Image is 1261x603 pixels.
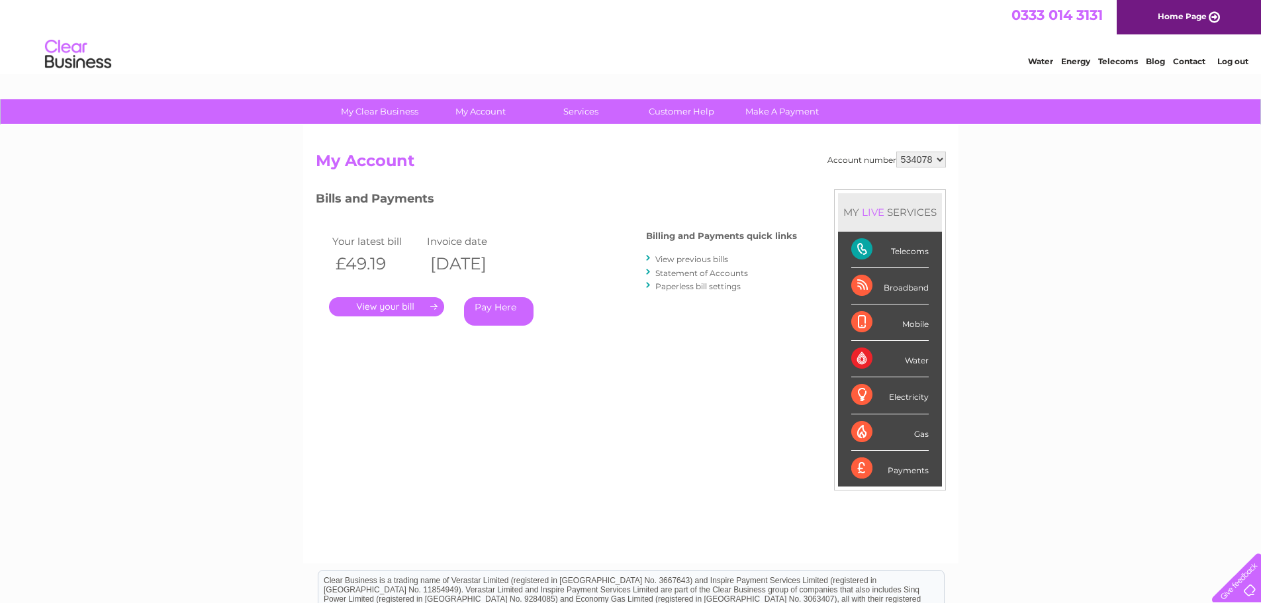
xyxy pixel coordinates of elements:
[646,231,797,241] h4: Billing and Payments quick links
[426,99,535,124] a: My Account
[1217,56,1248,66] a: Log out
[851,451,929,487] div: Payments
[655,281,741,291] a: Paperless bill settings
[329,250,424,277] th: £49.19
[1011,7,1103,23] a: 0333 014 3131
[851,232,929,268] div: Telecoms
[655,254,728,264] a: View previous bills
[851,268,929,304] div: Broadband
[851,377,929,414] div: Electricity
[318,7,944,64] div: Clear Business is a trading name of Verastar Limited (registered in [GEOGRAPHIC_DATA] No. 3667643...
[655,268,748,278] a: Statement of Accounts
[44,34,112,75] img: logo.png
[329,232,424,250] td: Your latest bill
[325,99,434,124] a: My Clear Business
[316,189,797,212] h3: Bills and Payments
[627,99,736,124] a: Customer Help
[851,304,929,341] div: Mobile
[1173,56,1205,66] a: Contact
[851,341,929,377] div: Water
[1028,56,1053,66] a: Water
[1061,56,1090,66] a: Energy
[838,193,942,231] div: MY SERVICES
[859,206,887,218] div: LIVE
[526,99,635,124] a: Services
[727,99,837,124] a: Make A Payment
[424,250,519,277] th: [DATE]
[1098,56,1138,66] a: Telecoms
[1146,56,1165,66] a: Blog
[827,152,946,167] div: Account number
[424,232,519,250] td: Invoice date
[851,414,929,451] div: Gas
[329,297,444,316] a: .
[316,152,946,177] h2: My Account
[464,297,534,326] a: Pay Here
